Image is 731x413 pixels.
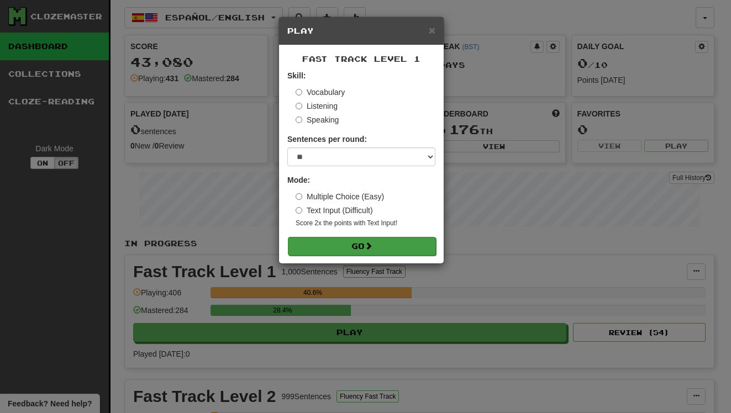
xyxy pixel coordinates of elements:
[296,219,435,228] small: Score 2x the points with Text Input !
[296,100,338,112] label: Listening
[287,176,310,184] strong: Mode:
[288,237,436,256] button: Go
[429,24,435,36] button: Close
[296,193,302,200] input: Multiple Choice (Easy)
[429,24,435,36] span: ×
[296,89,302,96] input: Vocabulary
[296,205,373,216] label: Text Input (Difficult)
[296,117,302,123] input: Speaking
[287,25,435,36] h5: Play
[296,87,345,98] label: Vocabulary
[296,114,339,125] label: Speaking
[296,191,384,202] label: Multiple Choice (Easy)
[287,71,306,80] strong: Skill:
[296,207,302,214] input: Text Input (Difficult)
[287,134,367,145] label: Sentences per round:
[296,103,302,109] input: Listening
[302,54,420,63] span: Fast Track Level 1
